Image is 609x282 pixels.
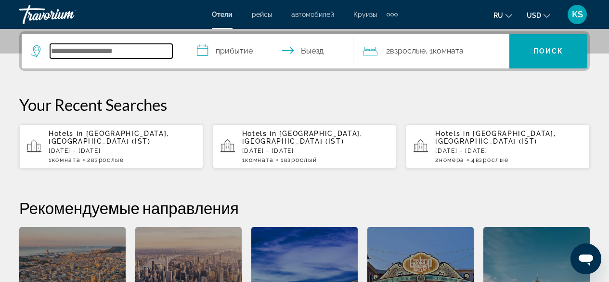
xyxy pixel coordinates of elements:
[386,44,426,58] span: 2
[213,124,397,169] button: Hotels in [GEOGRAPHIC_DATA], [GEOGRAPHIC_DATA] (IST)[DATE] - [DATE]1Комната1Взрослый
[245,157,274,163] span: Комната
[433,46,464,55] span: Комната
[493,12,503,19] span: ru
[242,130,277,137] span: Hotels in
[87,157,124,163] span: 2
[252,11,272,18] a: рейсы
[284,157,317,163] span: Взрослый
[493,8,512,22] button: Change language
[19,124,203,169] button: Hotels in [GEOGRAPHIC_DATA], [GEOGRAPHIC_DATA] (IST)[DATE] - [DATE]1Комната2Взрослые
[527,12,541,19] span: USD
[91,157,124,163] span: Взрослые
[390,46,426,55] span: Взрослые
[406,124,590,169] button: Hotels in [GEOGRAPHIC_DATA], [GEOGRAPHIC_DATA] (IST)[DATE] - [DATE]2номера4Взрослые
[435,157,465,163] span: 2
[22,34,587,68] div: Search widget
[242,130,363,145] span: [GEOGRAPHIC_DATA], [GEOGRAPHIC_DATA] (IST)
[281,157,317,163] span: 1
[570,243,601,274] iframe: Кнопка запуска окна обмена сообщениями
[426,44,464,58] span: , 1
[435,130,470,137] span: Hotels in
[572,10,583,19] span: KS
[509,34,587,68] button: Поиск
[387,7,398,22] button: Extra navigation items
[19,198,590,217] h2: Рекомендуемые направления
[471,157,508,163] span: 4
[187,34,353,68] button: Check in and out dates
[19,95,590,114] p: Your Recent Searches
[527,8,550,22] button: Change currency
[242,148,389,154] p: [DATE] - [DATE]
[533,47,564,55] span: Поиск
[242,157,274,163] span: 1
[49,157,80,163] span: 1
[353,11,377,18] a: Круизы
[49,148,195,154] p: [DATE] - [DATE]
[435,130,556,145] span: [GEOGRAPHIC_DATA], [GEOGRAPHIC_DATA] (IST)
[353,34,509,68] button: Travelers: 2 adults, 0 children
[565,4,590,25] button: User Menu
[435,148,582,154] p: [DATE] - [DATE]
[439,157,465,163] span: номера
[291,11,334,18] a: автомобилей
[49,130,83,137] span: Hotels in
[19,2,116,27] a: Travorium
[49,130,169,145] span: [GEOGRAPHIC_DATA], [GEOGRAPHIC_DATA] (IST)
[212,11,233,18] a: Отели
[52,157,81,163] span: Комната
[476,157,508,163] span: Взрослые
